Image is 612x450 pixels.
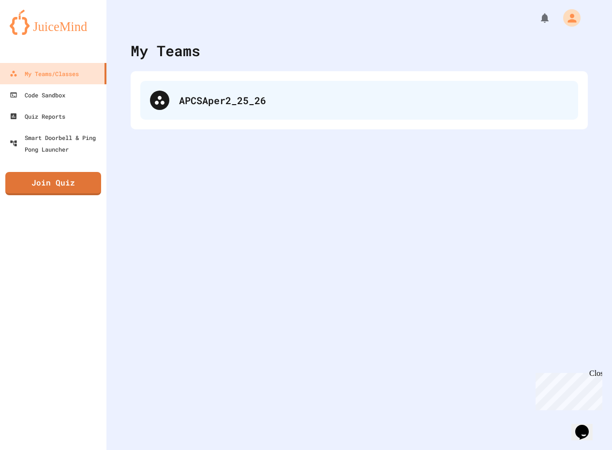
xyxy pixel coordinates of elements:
iframe: chat widget [571,411,602,440]
div: My Notifications [521,10,553,26]
div: APCSAper2_25_26 [140,81,578,120]
img: logo-orange.svg [10,10,97,35]
div: Chat with us now!Close [4,4,67,62]
div: My Teams [131,40,200,62]
div: Smart Doorbell & Ping Pong Launcher [10,132,103,155]
div: My Account [553,7,583,29]
div: APCSAper2_25_26 [179,93,568,108]
div: Code Sandbox [10,89,65,101]
iframe: chat widget [532,369,602,410]
div: My Teams/Classes [10,68,79,79]
a: Join Quiz [5,172,101,195]
div: Quiz Reports [10,110,65,122]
